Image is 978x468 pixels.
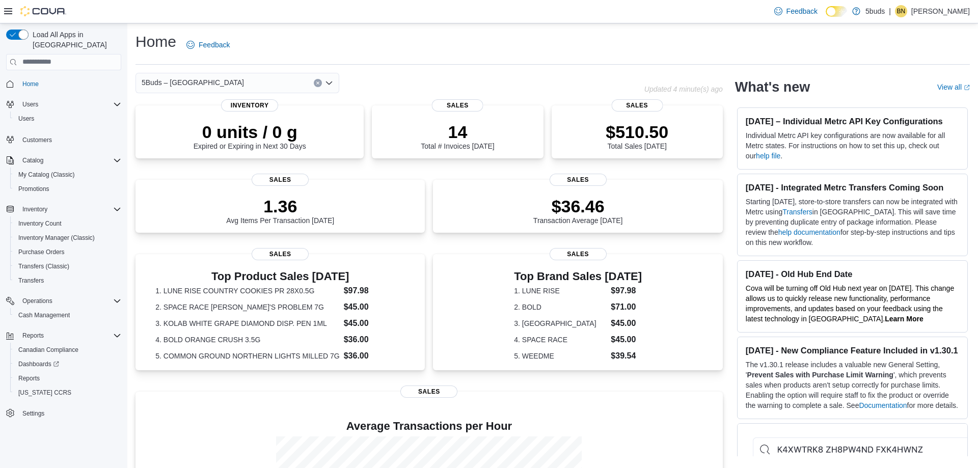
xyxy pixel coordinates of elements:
span: Catalog [22,156,43,164]
div: Benjamin Nuesca [895,5,907,17]
button: [US_STATE] CCRS [10,386,125,400]
span: Transfers (Classic) [18,262,69,270]
button: Users [10,112,125,126]
a: Home [18,78,43,90]
dd: $45.00 [611,317,642,329]
span: Transfers [14,274,121,287]
button: Catalog [18,154,47,167]
span: Customers [18,133,121,146]
input: Dark Mode [826,6,847,17]
div: Expired or Expiring in Next 30 Days [194,122,306,150]
span: Sales [550,174,607,186]
a: Purchase Orders [14,246,69,258]
a: Inventory Count [14,217,66,230]
button: Catalog [2,153,125,168]
img: Cova [20,6,66,16]
a: [US_STATE] CCRS [14,387,75,399]
h3: [DATE] - Integrated Metrc Transfers Coming Soon [746,182,959,192]
span: Settings [22,409,44,418]
span: Purchase Orders [14,246,121,258]
span: Promotions [14,183,121,195]
a: help documentation [778,228,840,236]
a: Transfers (Classic) [14,260,73,272]
div: Total # Invoices [DATE] [421,122,494,150]
span: Users [22,100,38,108]
dt: 1. LUNE RISE [514,286,607,296]
dd: $45.00 [344,301,405,313]
button: Home [2,76,125,91]
span: Inventory [221,99,278,112]
span: Catalog [18,154,121,167]
strong: Prevent Sales with Purchase Limit Warning [747,371,893,379]
dt: 1. LUNE RISE COUNTRY COOKIES PR 28X0.5G [155,286,339,296]
p: Updated 4 minute(s) ago [644,85,723,93]
h3: [DATE] – Individual Metrc API Key Configurations [746,116,959,126]
a: Settings [18,407,48,420]
p: Individual Metrc API key configurations are now available for all Metrc states. For instructions ... [746,130,959,161]
button: Reports [18,329,48,342]
a: Cash Management [14,309,74,321]
button: Settings [2,406,125,421]
span: Washington CCRS [14,387,121,399]
span: Feedback [786,6,818,16]
span: My Catalog (Classic) [14,169,121,181]
button: Clear input [314,79,322,87]
h3: Top Product Sales [DATE] [155,270,405,283]
a: Dashboards [10,357,125,371]
h4: Average Transactions per Hour [144,420,715,432]
span: Sales [550,248,607,260]
span: Sales [432,99,483,112]
dt: 3. KOLAB WHITE GRAPE DIAMOND DISP. PEN 1ML [155,318,339,328]
span: Inventory Count [14,217,121,230]
dt: 2. BOLD [514,302,607,312]
p: $36.46 [533,196,623,216]
span: [US_STATE] CCRS [18,389,71,397]
dd: $71.00 [611,301,642,313]
a: My Catalog (Classic) [14,169,79,181]
p: Starting [DATE], store-to-store transfers can now be integrated with Metrc using in [GEOGRAPHIC_D... [746,197,959,247]
dt: 4. SPACE RACE [514,335,607,345]
a: Transfers [14,274,48,287]
p: 0 units / 0 g [194,122,306,142]
span: My Catalog (Classic) [18,171,75,179]
span: Sales [611,99,663,112]
a: help file [756,152,780,160]
button: Reports [10,371,125,386]
dd: $36.00 [344,334,405,346]
span: Inventory [22,205,47,213]
button: Inventory Count [10,216,125,231]
span: Customers [22,136,52,144]
span: Settings [18,407,121,420]
dd: $39.54 [611,350,642,362]
a: Dashboards [14,358,63,370]
p: | [889,5,891,17]
span: Reports [14,372,121,384]
span: Operations [22,297,52,305]
span: Sales [252,248,309,260]
button: Promotions [10,182,125,196]
span: Dashboards [14,358,121,370]
span: Sales [400,386,457,398]
a: Documentation [859,401,907,409]
button: Inventory [2,202,125,216]
a: Feedback [182,35,234,55]
span: Users [14,113,121,125]
button: Transfers [10,273,125,288]
div: Transaction Average [DATE] [533,196,623,225]
button: Customers [2,132,125,147]
span: Transfers (Classic) [14,260,121,272]
span: Users [18,115,34,123]
dt: 5. COMMON GROUND NORTHERN LIGHTS MILLED 7G [155,351,339,361]
span: Inventory [18,203,121,215]
span: Inventory Manager (Classic) [18,234,95,242]
dd: $97.98 [344,285,405,297]
h3: [DATE] - New Compliance Feature Included in v1.30.1 [746,345,959,355]
span: Cash Management [14,309,121,321]
a: Customers [18,134,56,146]
nav: Complex example [6,72,121,447]
a: Transfers [782,208,812,216]
span: Reports [18,329,121,342]
span: Canadian Compliance [18,346,78,354]
a: Promotions [14,183,53,195]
